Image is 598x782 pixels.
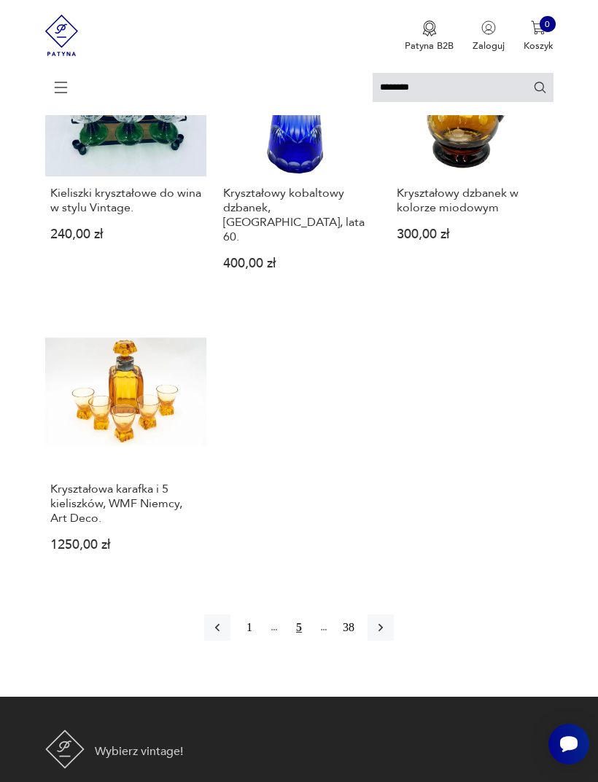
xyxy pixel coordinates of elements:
[45,311,207,574] a: Kryształowa karafka i 5 kieliszków, WMF Niemcy, Art Deco.Kryształowa karafka i 5 kieliszków, WMF ...
[223,186,374,244] h3: Kryształowy kobaltowy dzbanek, [GEOGRAPHIC_DATA], lata 60.
[45,730,85,769] img: Patyna - sklep z meblami i dekoracjami vintage
[397,230,548,241] p: 300,00 zł
[50,186,201,215] h3: Kieliszki kryształowe do wina w stylu Vintage.
[286,614,312,641] button: 5
[50,482,201,525] h3: Kryształowa karafka i 5 kieliszków, WMF Niemcy, Art Deco.
[236,614,263,641] button: 1
[405,20,454,52] button: Patyna B2B
[45,15,207,292] a: Kieliszki kryształowe do wina w stylu Vintage.Kieliszki kryształowe do wina w stylu Vintage.240,0...
[405,39,454,52] p: Patyna B2B
[524,39,554,52] p: Koszyk
[223,259,374,270] p: 400,00 zł
[533,80,547,94] button: Szukaj
[548,724,589,765] iframe: Smartsupp widget button
[335,614,362,641] button: 38
[50,230,201,241] p: 240,00 zł
[405,20,454,52] a: Ikona medaluPatyna B2B
[524,20,554,52] button: 0Koszyk
[481,20,496,35] img: Ikonka użytkownika
[473,20,505,52] button: Zaloguj
[531,20,545,35] img: Ikona koszyka
[540,16,556,32] div: 0
[392,15,554,292] a: Kryształowy dzbanek w kolorze miodowymKryształowy dzbanek w kolorze miodowym300,00 zł
[397,186,548,215] h3: Kryształowy dzbanek w kolorze miodowym
[50,540,201,551] p: 1250,00 zł
[473,39,505,52] p: Zaloguj
[95,743,183,760] p: Wybierz vintage!
[422,20,437,36] img: Ikona medalu
[218,15,380,292] a: Kryształowy kobaltowy dzbanek, Polska, lata 60.Kryształowy kobaltowy dzbanek, [GEOGRAPHIC_DATA], ...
